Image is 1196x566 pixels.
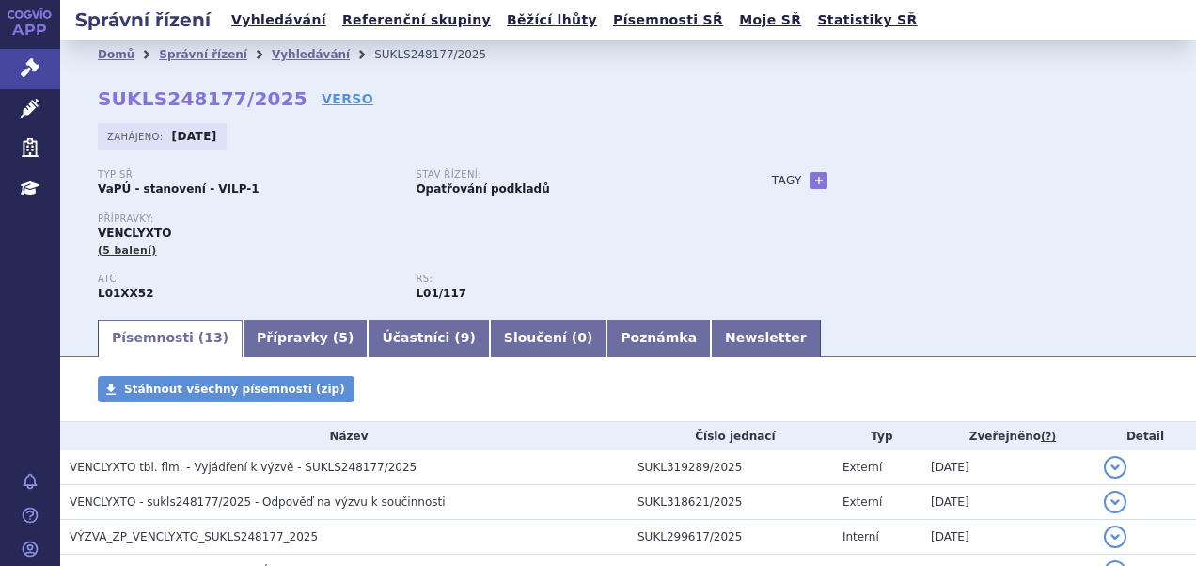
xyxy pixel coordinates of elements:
span: Zahájeno: [107,129,166,144]
span: 0 [577,330,587,345]
th: Typ [833,422,921,450]
span: 5 [338,330,348,345]
strong: SUKLS248177/2025 [98,87,307,110]
h3: Tagy [772,169,802,192]
span: Externí [842,495,882,509]
p: ATC: [98,274,397,285]
strong: [DATE] [172,130,217,143]
a: Vyhledávání [272,48,350,61]
button: detail [1104,456,1126,479]
a: Poznámka [606,320,711,357]
p: Typ SŘ: [98,169,397,181]
span: VENCLYXTO - sukls248177/2025 - Odpověď na výzvu k součinnosti [70,495,446,509]
a: VERSO [322,89,373,108]
a: Referenční skupiny [337,8,496,33]
a: Domů [98,48,134,61]
button: detail [1104,491,1126,513]
span: 9 [461,330,470,345]
span: (5 balení) [98,244,157,257]
a: Stáhnout všechny písemnosti (zip) [98,376,354,402]
p: Stav řízení: [416,169,715,181]
span: Stáhnout všechny písemnosti (zip) [124,383,345,396]
button: detail [1104,526,1126,548]
a: Písemnosti SŘ [607,8,729,33]
td: SUKL299617/2025 [628,520,833,555]
a: Sloučení (0) [490,320,606,357]
li: SUKLS248177/2025 [374,40,511,69]
strong: VaPÚ - stanovení - VILP-1 [98,182,260,196]
a: Účastníci (9) [368,320,489,357]
a: Písemnosti (13) [98,320,243,357]
p: RS: [416,274,715,285]
th: Číslo jednací [628,422,833,450]
a: Newsletter [711,320,821,357]
th: Detail [1094,422,1196,450]
span: Interní [842,530,879,543]
abbr: (?) [1041,431,1056,444]
td: SUKL319289/2025 [628,450,833,485]
td: [DATE] [921,520,1094,555]
strong: VENETOKLAX [98,287,154,300]
h2: Správní řízení [60,7,226,33]
span: VENCLYXTO [98,227,171,240]
td: [DATE] [921,485,1094,520]
th: Zveřejněno [921,422,1094,450]
a: Správní řízení [159,48,247,61]
td: SUKL318621/2025 [628,485,833,520]
th: Název [60,422,628,450]
a: + [810,172,827,189]
p: Přípravky: [98,213,734,225]
span: 13 [204,330,222,345]
a: Běžící lhůty [501,8,603,33]
span: Externí [842,461,882,474]
a: Moje SŘ [733,8,807,33]
a: Statistiky SŘ [811,8,922,33]
span: VENCLYXTO tbl. flm. - Vyjádření k výzvě - SUKLS248177/2025 [70,461,417,474]
td: [DATE] [921,450,1094,485]
span: VÝZVA_ZP_VENCLYXTO_SUKLS248177_2025 [70,530,318,543]
strong: Opatřování podkladů [416,182,549,196]
strong: venetoklax [416,287,466,300]
a: Vyhledávání [226,8,332,33]
a: Přípravky (5) [243,320,368,357]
